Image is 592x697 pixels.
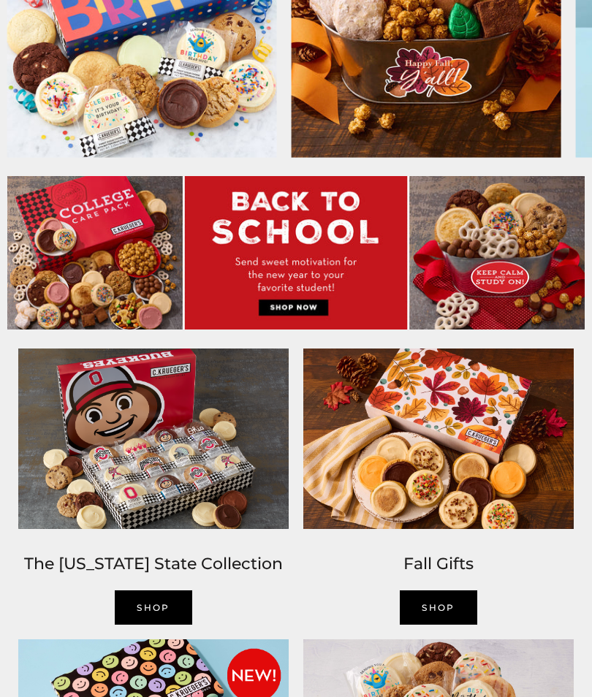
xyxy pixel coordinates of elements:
[400,590,477,625] a: SHOP
[12,641,151,685] iframe: Sign Up via Text for Offers
[18,551,289,577] h2: The [US_STATE] State Collection
[303,551,574,577] h2: Fall Gifts
[115,590,192,625] a: SHOP
[7,176,585,330] img: C.Krueger's Special Offer
[296,341,581,536] img: C.Krueger’s image
[11,341,296,536] img: C.Krueger’s image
